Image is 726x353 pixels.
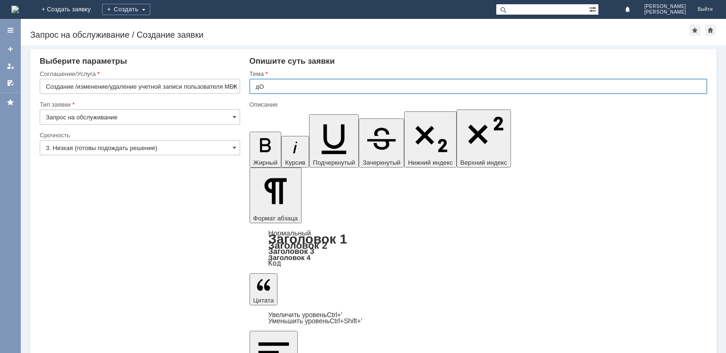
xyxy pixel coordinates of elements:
button: Курсив [281,136,309,168]
span: Курсив [285,159,305,166]
div: Срочность [40,132,238,138]
a: Создать заявку [3,42,18,57]
button: Нижний индекс [404,111,457,168]
span: Ctrl+Shift+' [329,317,362,325]
div: Тип заявки [40,101,238,108]
a: Заголовок 4 [268,253,311,261]
span: Зачеркнутый [363,159,400,166]
button: Зачеркнутый [359,118,404,168]
div: Описание [250,101,705,108]
span: Верхний индекс [460,159,507,166]
a: Заголовок 1 [268,232,347,246]
a: Мои заявки [3,59,18,74]
div: Создать [102,4,150,15]
div: Соглашение/Услуга [40,71,238,77]
span: Выберите параметры [40,57,127,66]
span: Нижний индекс [408,159,453,166]
span: Жирный [253,159,278,166]
a: Нормальный [268,229,311,237]
a: Заголовок 3 [268,247,314,255]
span: Расширенный поиск [589,4,598,13]
a: Код [268,259,281,268]
button: Жирный [250,132,282,168]
button: Верхний индекс [457,109,511,168]
div: Сделать домашней страницей [705,25,716,36]
span: Цитата [253,297,274,304]
button: Формат абзаца [250,168,302,223]
div: Добавить в избранное [689,25,700,36]
div: Запрос на обслуживание / Создание заявки [30,30,689,40]
span: Опишите суть заявки [250,57,335,66]
a: Мои согласования [3,76,18,91]
button: Подчеркнутый [309,114,359,168]
div: Цитата [250,312,707,324]
span: Подчеркнутый [313,159,355,166]
span: Формат абзаца [253,215,298,222]
span: [PERSON_NAME] [644,9,686,15]
button: Цитата [250,273,278,305]
div: Формат абзаца [250,230,707,267]
div: Тема [250,71,705,77]
img: logo [11,6,19,13]
a: Decrease [268,317,363,325]
a: Перейти на домашнюю страницу [11,6,19,13]
a: Заголовок 2 [268,240,328,251]
a: Increase [268,311,343,319]
span: [PERSON_NAME] [644,4,686,9]
span: Ctrl+' [327,311,343,319]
